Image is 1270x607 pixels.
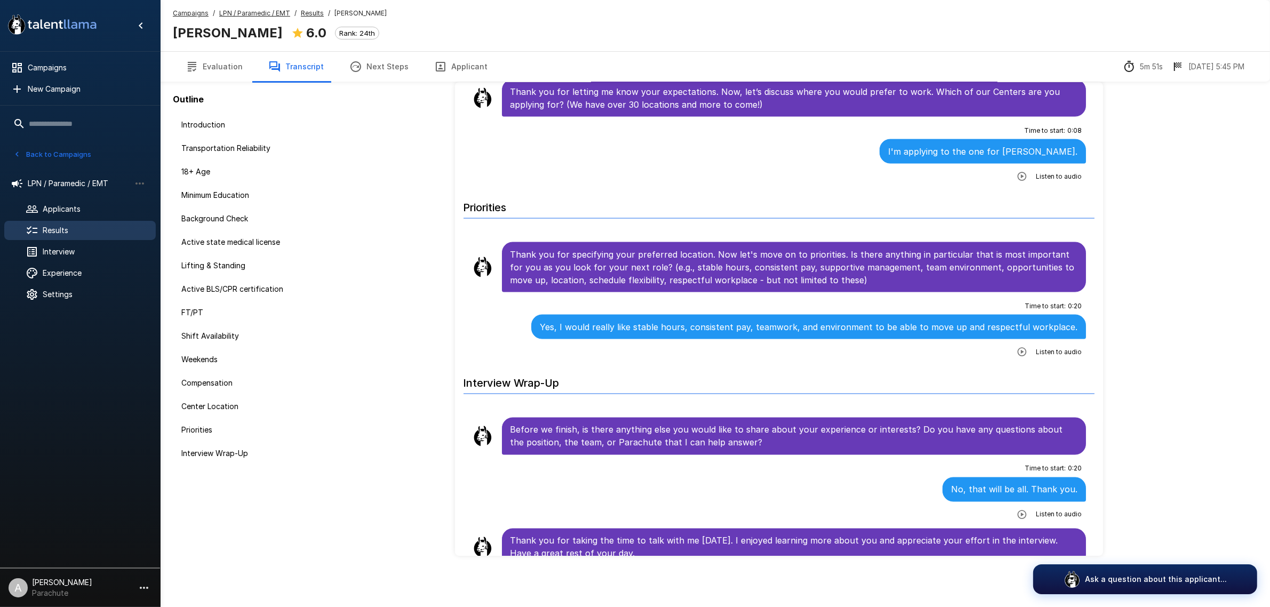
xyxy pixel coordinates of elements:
[510,534,1078,560] p: Thank you for taking the time to talk with me [DATE]. I enjoyed learning more about you and appre...
[1036,171,1082,182] span: Listen to audio
[1036,509,1082,520] span: Listen to audio
[472,87,493,109] img: llama_clean.png
[1067,125,1082,136] span: 0 : 08
[301,9,324,17] u: Results
[510,85,1078,111] p: Thank you for letting me know your expectations. Now, let’s discuss where you would prefer to wor...
[1085,574,1227,585] p: Ask a question about this applicant...
[328,8,330,19] span: /
[464,190,1095,219] h6: Priorities
[1188,61,1244,72] p: [DATE] 5:45 PM
[306,25,326,41] b: 6.0
[1025,301,1066,312] span: Time to start :
[255,52,337,82] button: Transcript
[540,321,1077,333] p: Yes, I would really like stable hours, consistent pay, teamwork, and environment to be able to mo...
[464,366,1095,394] h6: Interview Wrap-Up
[294,8,297,19] span: /
[173,52,255,82] button: Evaluation
[337,52,421,82] button: Next Steps
[334,8,387,19] span: [PERSON_NAME]
[173,9,209,17] u: Campaigns
[1068,301,1082,312] span: 0 : 20
[472,257,493,278] img: llama_clean.png
[219,9,290,17] u: LPN / Paramedic / EMT
[421,52,500,82] button: Applicant
[1068,464,1082,474] span: 0 : 20
[472,426,493,447] img: llama_clean.png
[1036,347,1082,357] span: Listen to audio
[951,483,1077,496] p: No, that will be all. Thank you.
[173,25,283,41] b: [PERSON_NAME]
[510,424,1078,449] p: Before we finish, is there anything else you would like to share about your experience or interes...
[213,8,215,19] span: /
[1025,464,1066,474] span: Time to start :
[1123,60,1163,73] div: The time between starting and completing the interview
[1140,61,1163,72] p: 5m 51s
[1033,564,1257,594] button: Ask a question about this applicant...
[888,145,1077,158] p: I'm applying to the one for [PERSON_NAME].
[472,537,493,558] img: llama_clean.png
[1171,60,1244,73] div: The date and time when the interview was completed
[336,29,379,37] span: Rank: 24th
[510,248,1078,286] p: Thank you for specifying your preferred location. Now let's move on to priorities. Is there anyth...
[1024,125,1065,136] span: Time to start :
[1064,571,1081,588] img: logo_glasses@2x.png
